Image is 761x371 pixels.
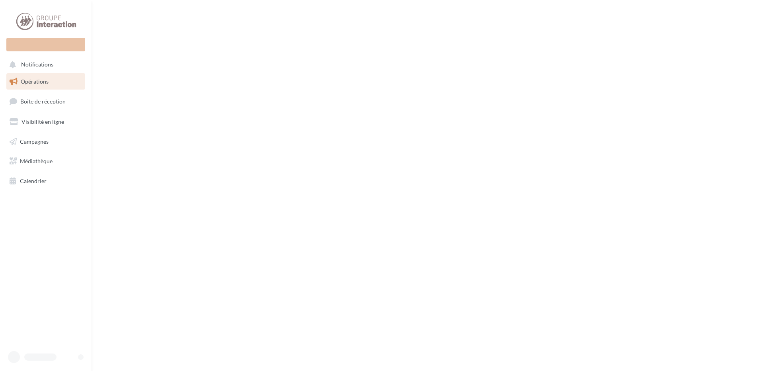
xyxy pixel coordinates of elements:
[21,118,64,125] span: Visibilité en ligne
[20,98,66,105] span: Boîte de réception
[5,73,87,90] a: Opérations
[6,38,85,51] div: Nouvelle campagne
[21,61,53,68] span: Notifications
[5,113,87,130] a: Visibilité en ligne
[21,78,49,85] span: Opérations
[5,133,87,150] a: Campagnes
[5,173,87,189] a: Calendrier
[5,93,87,110] a: Boîte de réception
[20,158,53,164] span: Médiathèque
[5,153,87,170] a: Médiathèque
[20,178,47,184] span: Calendrier
[20,138,49,144] span: Campagnes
